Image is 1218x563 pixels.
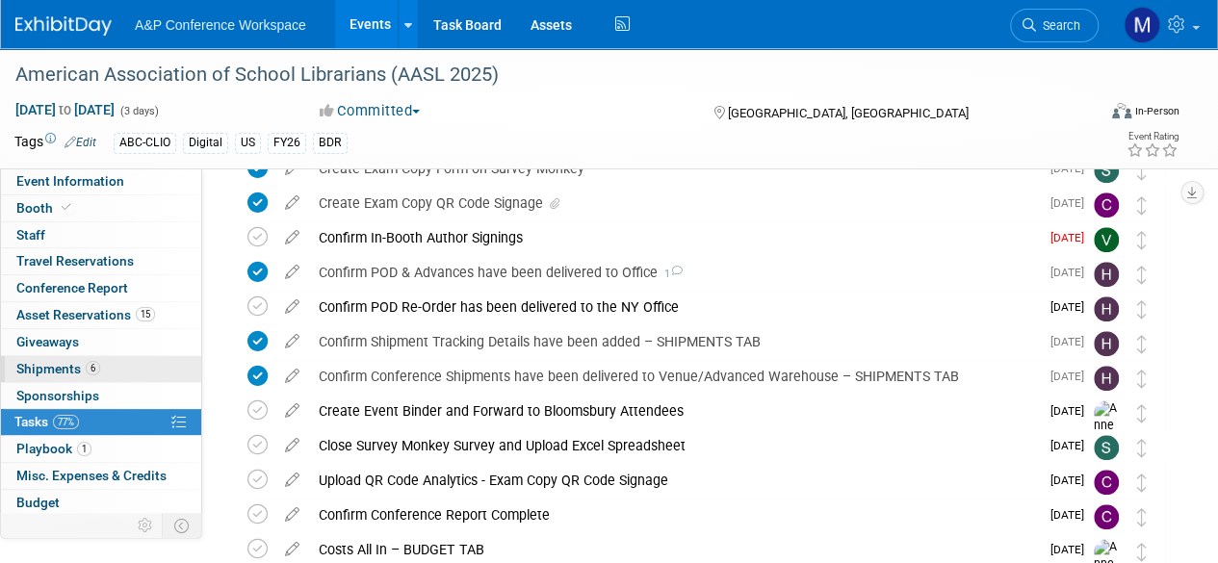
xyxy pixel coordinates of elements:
a: Travel Reservations [1,248,201,274]
img: Hannah Siegel [1094,262,1119,287]
span: [DATE] [1050,473,1094,487]
span: [DATE] [DATE] [14,101,116,118]
span: Asset Reservations [16,307,155,322]
div: Confirm POD Re-Order has been delivered to the NY Office [309,291,1039,323]
div: FY26 [268,133,306,153]
span: 15 [136,307,155,321]
span: 6 [86,361,100,375]
a: edit [275,437,309,454]
a: Staff [1,222,201,248]
img: Veronica Dove [1094,227,1119,252]
span: [DATE] [1050,439,1094,452]
a: edit [275,229,309,246]
i: Move task [1137,543,1147,561]
span: [DATE] [1050,508,1094,522]
div: Event Rating [1127,132,1179,141]
span: Budget [16,495,60,510]
span: Tasks [14,414,79,429]
span: [DATE] [1050,266,1094,279]
span: Travel Reservations [16,253,134,269]
i: Move task [1137,266,1147,284]
span: [DATE] [1050,404,1094,418]
img: Format-Inperson.png [1112,103,1131,118]
span: Shipments [16,361,100,376]
a: edit [275,368,309,385]
span: 1 [77,442,91,456]
div: Create Exam Copy QR Code Signage [309,187,1039,219]
span: [DATE] [1050,335,1094,348]
a: Giveaways [1,329,201,355]
i: Move task [1137,162,1147,180]
img: Christine Ritchlin [1094,470,1119,495]
div: Event Format [1009,100,1179,129]
i: Move task [1137,370,1147,388]
span: [DATE] [1050,196,1094,210]
img: Christine Ritchlin [1094,192,1119,218]
a: Booth [1,195,201,221]
td: Toggle Event Tabs [163,513,202,538]
a: edit [275,264,309,281]
div: In-Person [1134,104,1179,118]
span: Playbook [16,441,91,456]
div: US [235,133,261,153]
span: Misc. Expenses & Credits [16,468,167,483]
div: Confirm In-Booth Author Signings [309,221,1039,254]
img: Samantha Klein [1094,435,1119,460]
div: ABC-CLIO [114,133,176,153]
i: Move task [1137,231,1147,249]
a: Edit [65,136,96,149]
i: Move task [1137,508,1147,526]
a: edit [275,472,309,489]
span: Event Information [16,173,124,189]
span: [DATE] [1050,370,1094,383]
span: Staff [16,227,45,243]
span: 77% [53,415,79,429]
img: ExhibitDay [15,16,112,36]
img: Chris Ciccocelli [1094,504,1119,529]
td: Tags [14,132,96,154]
i: Move task [1137,473,1147,492]
span: Booth [16,200,75,216]
i: Move task [1137,300,1147,319]
a: edit [275,333,309,350]
img: Hannah Siegel [1094,331,1119,356]
a: Playbook1 [1,436,201,462]
a: edit [275,194,309,212]
a: edit [275,402,309,420]
a: Shipments6 [1,356,201,382]
div: Confirm Shipment Tracking Details have been added – SHIPMENTS TAB [309,325,1039,358]
a: edit [275,506,309,524]
i: Move task [1137,196,1147,215]
span: [GEOGRAPHIC_DATA], [GEOGRAPHIC_DATA] [727,106,968,120]
a: Budget [1,490,201,516]
span: 1 [658,268,683,280]
span: to [56,102,74,117]
img: Mark Strong [1124,7,1160,43]
span: Conference Report [16,280,128,295]
img: Hannah Siegel [1094,296,1119,321]
img: Hannah Siegel [1094,366,1119,391]
div: Close Survey Monkey Survey and Upload Excel Spreadsheet [309,429,1039,462]
a: Sponsorships [1,383,201,409]
a: Event Information [1,168,201,194]
a: Conference Report [1,275,201,301]
a: edit [275,298,309,316]
span: [DATE] [1050,231,1094,244]
a: Tasks77% [1,409,201,435]
span: Sponsorships [16,388,99,403]
div: Confirm Conference Report Complete [309,499,1039,531]
div: Confirm POD & Advances have been delivered to Office [309,256,1039,289]
img: Anne Weston [1094,400,1123,469]
a: Misc. Expenses & Credits [1,463,201,489]
div: Create Event Binder and Forward to Bloomsbury Attendees [309,395,1039,427]
div: Upload QR Code Analytics - Exam Copy QR Code Signage [309,464,1039,497]
span: Giveaways [16,334,79,349]
div: American Association of School Librarians (AASL 2025) [9,58,1080,92]
a: Search [1010,9,1099,42]
img: Samantha Klein [1094,158,1119,183]
div: Confirm Conference Shipments have been delivered to Venue/Advanced Warehouse – SHIPMENTS TAB [309,360,1039,393]
i: Move task [1137,439,1147,457]
div: Digital [183,133,228,153]
td: Personalize Event Tab Strip [129,513,163,538]
a: Asset Reservations15 [1,302,201,328]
